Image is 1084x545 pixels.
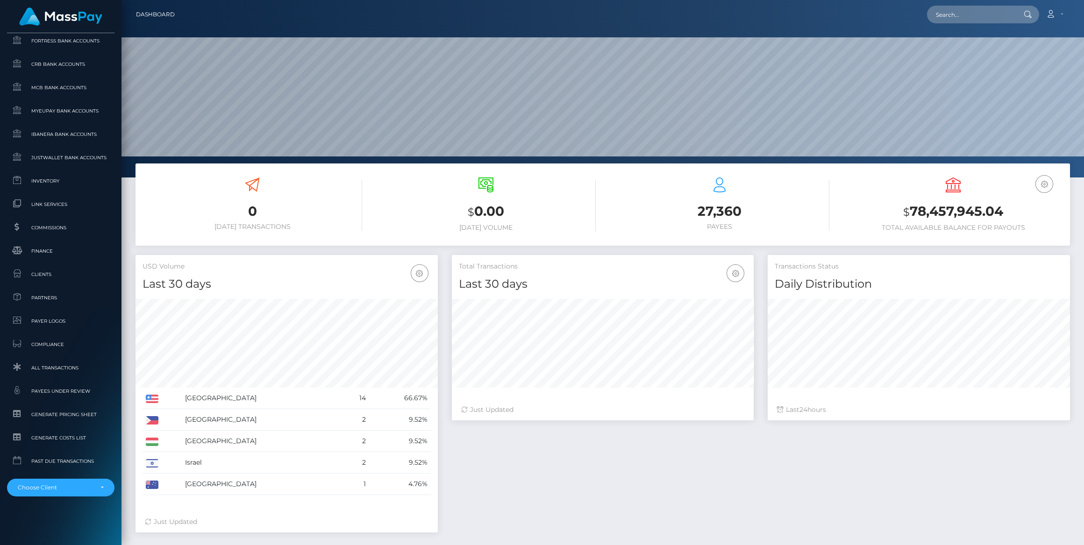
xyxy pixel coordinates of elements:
td: [GEOGRAPHIC_DATA] [182,474,342,495]
h6: [DATE] Transactions [143,223,362,231]
td: [GEOGRAPHIC_DATA] [182,409,342,431]
button: Choose Client [7,479,114,496]
a: Ibanera Bank Accounts [7,124,114,144]
div: Just Updated [461,405,745,415]
img: AU.png [146,481,158,489]
img: PH.png [146,416,158,425]
div: Just Updated [145,517,428,527]
a: Payer Logos [7,311,114,331]
span: MCB Bank Accounts [11,82,111,93]
a: Dashboard [136,5,175,24]
span: Ibanera Bank Accounts [11,129,111,140]
a: CRB Bank Accounts [7,54,114,74]
span: Inventory [11,176,111,186]
small: $ [903,205,910,219]
span: 24 [799,405,807,414]
img: HU.png [146,438,158,446]
a: All Transactions [7,358,114,378]
h5: Transactions Status [775,262,1063,271]
h6: Payees [610,223,829,231]
td: 4.76% [369,474,431,495]
h3: 0 [143,202,362,220]
a: Payees under Review [7,381,114,401]
td: 66.67% [369,388,431,409]
span: All Transactions [11,362,111,373]
h3: 0.00 [376,202,596,221]
h5: USD Volume [143,262,431,271]
td: 9.52% [369,452,431,474]
h6: [DATE] Volume [376,224,596,232]
span: Commissions [11,222,111,233]
span: Fortress Bank Accounts [11,35,111,46]
td: [GEOGRAPHIC_DATA] [182,388,342,409]
span: CRB Bank Accounts [11,59,111,70]
td: [GEOGRAPHIC_DATA] [182,431,342,452]
span: Payer Logos [11,316,111,326]
h4: Last 30 days [143,276,431,292]
img: US.png [146,395,158,403]
a: MyEUPay Bank Accounts [7,101,114,121]
div: Last hours [777,405,1061,415]
span: Payees under Review [11,386,111,396]
span: Generate Pricing Sheet [11,409,111,420]
div: Choose Client [18,484,93,491]
span: Link Services [11,199,111,210]
a: Generate Costs List [7,428,114,448]
a: Generate Pricing Sheet [7,404,114,425]
a: Fortress Bank Accounts [7,31,114,51]
span: Clients [11,269,111,280]
span: Partners [11,292,111,303]
a: Past Due Transactions [7,451,114,471]
a: Link Services [7,194,114,214]
span: Compliance [11,339,111,350]
a: Finance [7,241,114,261]
a: Compliance [7,334,114,354]
img: MassPay Logo [19,7,102,26]
h3: 27,360 [610,202,829,220]
h4: Daily Distribution [775,276,1063,292]
span: Finance [11,246,111,256]
h5: Total Transactions [459,262,747,271]
a: Commissions [7,218,114,238]
td: 2 [342,431,370,452]
h3: 78,457,945.04 [843,202,1063,221]
a: JustWallet Bank Accounts [7,148,114,168]
td: 2 [342,409,370,431]
img: IL.png [146,459,158,467]
span: Generate Costs List [11,432,111,443]
td: 2 [342,452,370,474]
a: Inventory [7,171,114,191]
td: Israel [182,452,342,474]
h6: Total Available Balance for Payouts [843,224,1063,232]
small: $ [468,205,474,219]
h4: Last 30 days [459,276,747,292]
span: MyEUPay Bank Accounts [11,106,111,116]
td: 14 [342,388,370,409]
span: Past Due Transactions [11,456,111,467]
a: Partners [7,288,114,308]
span: JustWallet Bank Accounts [11,152,111,163]
a: MCB Bank Accounts [7,78,114,98]
td: 1 [342,474,370,495]
input: Search... [927,6,1015,23]
td: 9.52% [369,431,431,452]
a: Clients [7,264,114,284]
td: 9.52% [369,409,431,431]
